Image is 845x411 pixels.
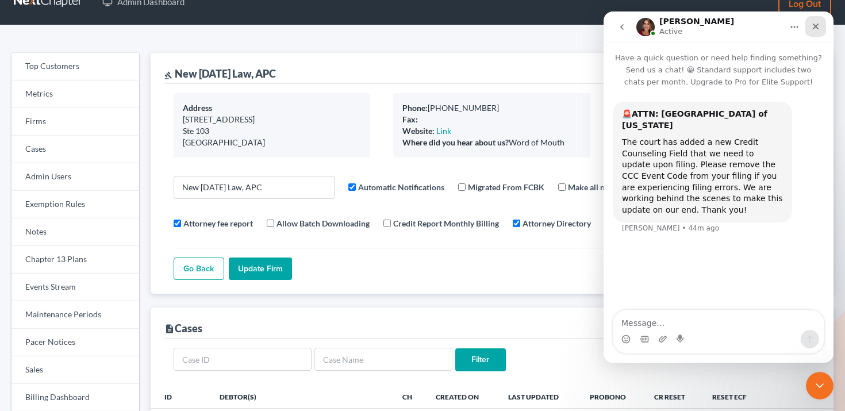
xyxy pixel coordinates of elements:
[11,136,139,163] a: Cases
[183,137,362,148] div: [GEOGRAPHIC_DATA]
[645,385,703,408] th: CR Reset
[393,217,499,229] label: Credit Report Monthly Billing
[164,321,202,335] div: Cases
[11,301,139,329] a: Maintenance Periods
[183,114,362,125] div: [STREET_ADDRESS]
[11,329,139,356] a: Pacer Notices
[499,385,581,408] th: Last Updated
[164,67,276,80] div: New [DATE] Law, APC
[174,258,224,281] a: Go Back
[174,348,312,371] input: Case ID
[164,71,172,79] i: gavel
[806,372,834,400] iframe: Intercom live chat
[210,385,394,408] th: Debtor(s)
[402,103,428,113] b: Phone:
[183,217,253,229] label: Attorney fee report
[604,11,834,363] iframe: Intercom live chat
[11,356,139,384] a: Sales
[183,125,362,137] div: Ste 103
[455,348,506,371] input: Filter
[11,80,139,108] a: Metrics
[11,53,139,80] a: Top Customers
[11,108,139,136] a: Firms
[402,137,509,147] b: Where did you hear about us?
[11,274,139,301] a: Events Stream
[402,137,581,148] div: Word of Mouth
[11,163,139,191] a: Admin Users
[151,385,210,408] th: ID
[468,181,544,193] label: Migrated From FCBK
[11,191,139,218] a: Exemption Rules
[703,385,766,408] th: Reset ECF
[314,348,452,371] input: Case Name
[436,126,451,136] a: Link
[393,385,427,408] th: Ch
[164,324,175,334] i: description
[11,246,139,274] a: Chapter 13 Plans
[229,258,292,281] input: Update Firm
[402,102,581,114] div: [PHONE_NUMBER]
[568,181,716,193] label: Make all new cases pro [PERSON_NAME]
[358,181,444,193] label: Automatic Notifications
[402,114,418,124] b: Fax:
[581,385,645,408] th: ProBono
[402,126,435,136] b: Website:
[523,217,591,229] label: Attorney Directory
[11,218,139,246] a: Notes
[427,385,499,408] th: Created On
[276,217,370,229] label: Allow Batch Downloading
[183,103,212,113] b: Address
